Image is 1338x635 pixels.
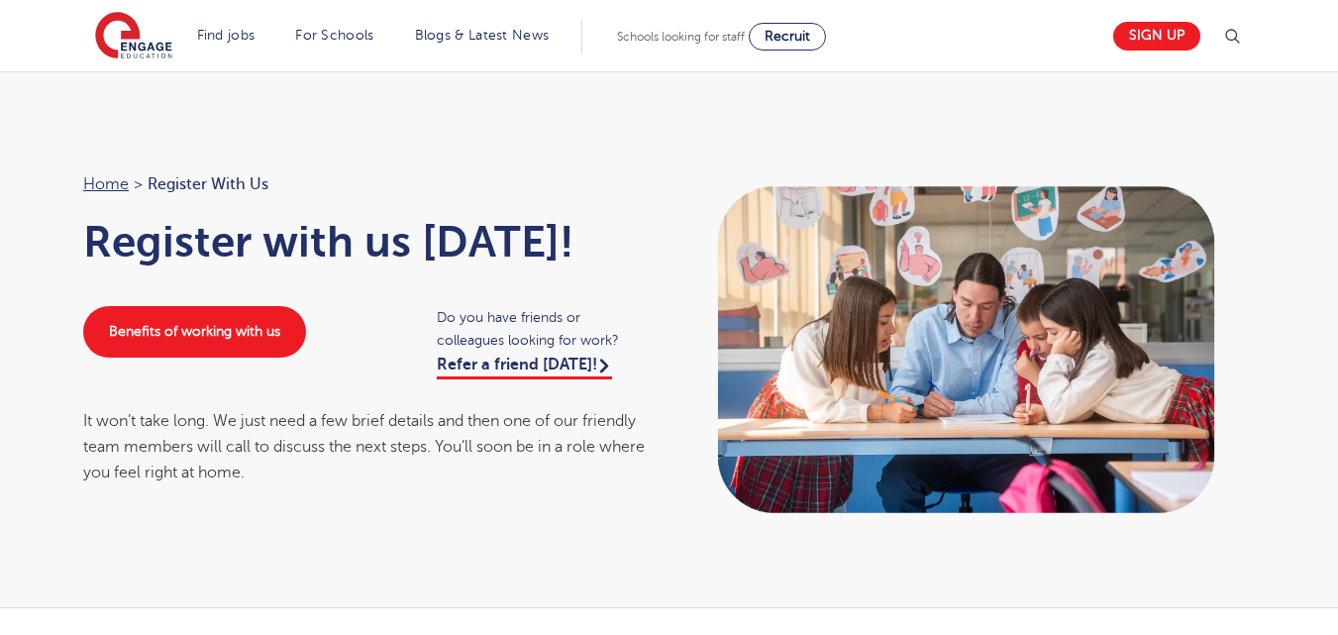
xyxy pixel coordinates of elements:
span: > [134,175,143,193]
h1: Register with us [DATE]! [83,217,650,266]
a: Blogs & Latest News [415,28,550,43]
span: Schools looking for staff [617,30,745,44]
nav: breadcrumb [83,171,650,197]
span: Do you have friends or colleagues looking for work? [437,306,650,352]
a: Refer a friend [DATE]! [437,356,612,379]
a: Sign up [1113,22,1200,51]
span: Recruit [765,29,810,44]
a: Benefits of working with us [83,306,306,358]
span: Register with us [148,171,268,197]
a: Recruit [749,23,826,51]
img: Engage Education [95,12,172,61]
a: Find jobs [197,28,256,43]
a: Home [83,175,129,193]
div: It won’t take long. We just need a few brief details and then one of our friendly team members wi... [83,408,650,486]
a: For Schools [295,28,373,43]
